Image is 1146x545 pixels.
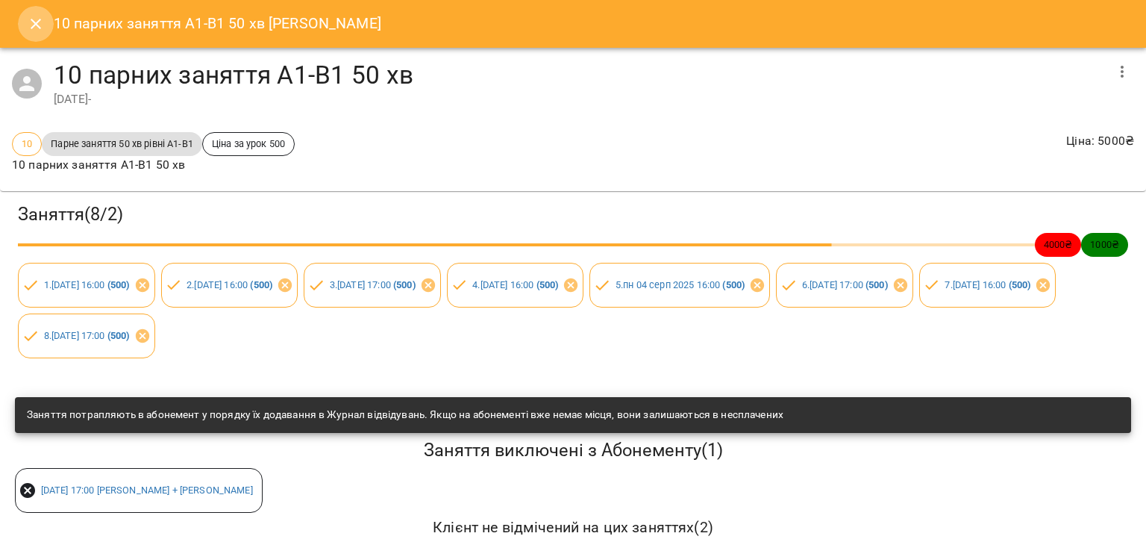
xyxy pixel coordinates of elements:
div: 6.[DATE] 17:00 (500) [776,263,913,308]
div: Заняття потрапляють в абонемент у порядку їх додавання в Журнал відвідувань. Якщо на абонементі в... [27,402,783,429]
a: 1.[DATE] 16:00 (500) [44,279,130,290]
div: 3.[DATE] 17:00 (500) [304,263,441,308]
b: ( 500 ) [865,279,888,290]
b: ( 500 ) [107,279,130,290]
a: 7.[DATE] 16:00 (500) [945,279,1030,290]
b: ( 500 ) [393,279,416,290]
div: 2.[DATE] 16:00 (500) [161,263,298,308]
a: 2.[DATE] 16:00 (500) [187,279,272,290]
h6: 10 парних заняття А1-В1 50 хв [PERSON_NAME] [54,12,381,35]
span: 4000 ₴ [1035,237,1082,252]
b: ( 500 ) [722,279,745,290]
span: Ціна за урок 500 [203,137,294,151]
a: 6.[DATE] 17:00 (500) [802,279,888,290]
div: 7.[DATE] 16:00 (500) [919,263,1056,308]
div: 1.[DATE] 16:00 (500) [18,263,155,308]
h6: Клієнт не відмічений на цих заняттях ( 2 ) [15,516,1131,539]
h5: Заняття виключені з Абонементу ( 1 ) [15,439,1131,462]
a: 4.[DATE] 16:00 (500) [472,279,558,290]
span: 1000 ₴ [1081,237,1128,252]
b: ( 500 ) [1009,279,1031,290]
span: Парне заняття 50 хв рівні А1-В1 [42,137,202,151]
a: 8.[DATE] 17:00 (500) [44,330,130,341]
p: Ціна : 5000 ₴ [1066,132,1134,150]
b: ( 500 ) [536,279,559,290]
a: [DATE] 17:00 [PERSON_NAME] + [PERSON_NAME] [41,485,253,496]
b: ( 500 ) [107,330,130,341]
h4: 10 парних заняття А1-В1 50 хв [54,60,1104,90]
div: 5.пн 04 серп 2025 16:00 (500) [589,263,770,308]
h3: Заняття ( 8 / 2 ) [18,203,1128,226]
div: 4.[DATE] 16:00 (500) [447,263,584,308]
button: Close [18,6,54,42]
a: 5.пн 04 серп 2025 16:00 (500) [616,279,745,290]
span: 10 [13,137,41,151]
p: 10 парних заняття А1-В1 50 хв [12,156,295,174]
a: 3.[DATE] 17:00 (500) [330,279,416,290]
b: ( 500 ) [250,279,272,290]
div: 8.[DATE] 17:00 (500) [18,314,155,358]
div: [DATE] - [54,90,1104,108]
